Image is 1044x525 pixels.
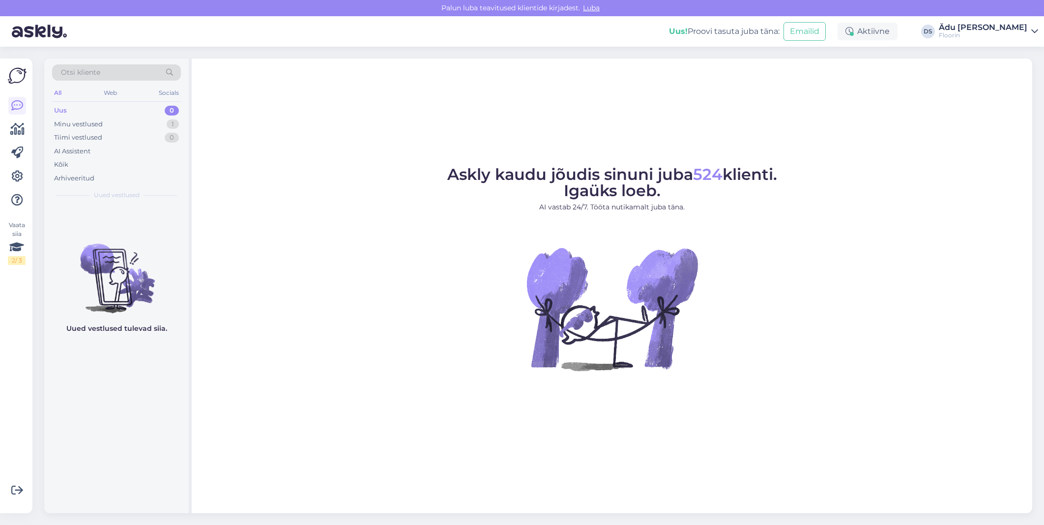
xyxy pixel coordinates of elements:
div: Uus [54,106,67,116]
div: Vaata siia [8,221,26,265]
span: Askly kaudu jõudis sinuni juba klienti. Igaüks loeb. [447,165,777,200]
div: Aktiivne [838,23,898,40]
b: Uus! [669,27,688,36]
div: Ädu [PERSON_NAME] [939,24,1027,31]
div: 0 [165,133,179,143]
div: 2 / 3 [8,256,26,265]
span: Otsi kliente [61,67,100,78]
div: Floorin [939,31,1027,39]
span: Luba [580,3,603,12]
div: Web [102,87,119,99]
a: Ädu [PERSON_NAME]Floorin [939,24,1038,39]
div: 1 [167,119,179,129]
div: AI Assistent [54,146,90,156]
div: Tiimi vestlused [54,133,102,143]
div: Arhiveeritud [54,174,94,183]
span: 524 [693,165,723,184]
div: DS [921,25,935,38]
span: Uued vestlused [94,191,140,200]
div: All [52,87,63,99]
img: Askly Logo [8,66,27,85]
img: No Chat active [523,220,700,397]
div: Kõik [54,160,68,170]
p: Uued vestlused tulevad siia. [66,323,167,334]
img: No chats [44,226,189,315]
div: 0 [165,106,179,116]
div: Socials [157,87,181,99]
p: AI vastab 24/7. Tööta nutikamalt juba täna. [447,202,777,212]
div: Proovi tasuta juba täna: [669,26,780,37]
button: Emailid [783,22,826,41]
div: Minu vestlused [54,119,103,129]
